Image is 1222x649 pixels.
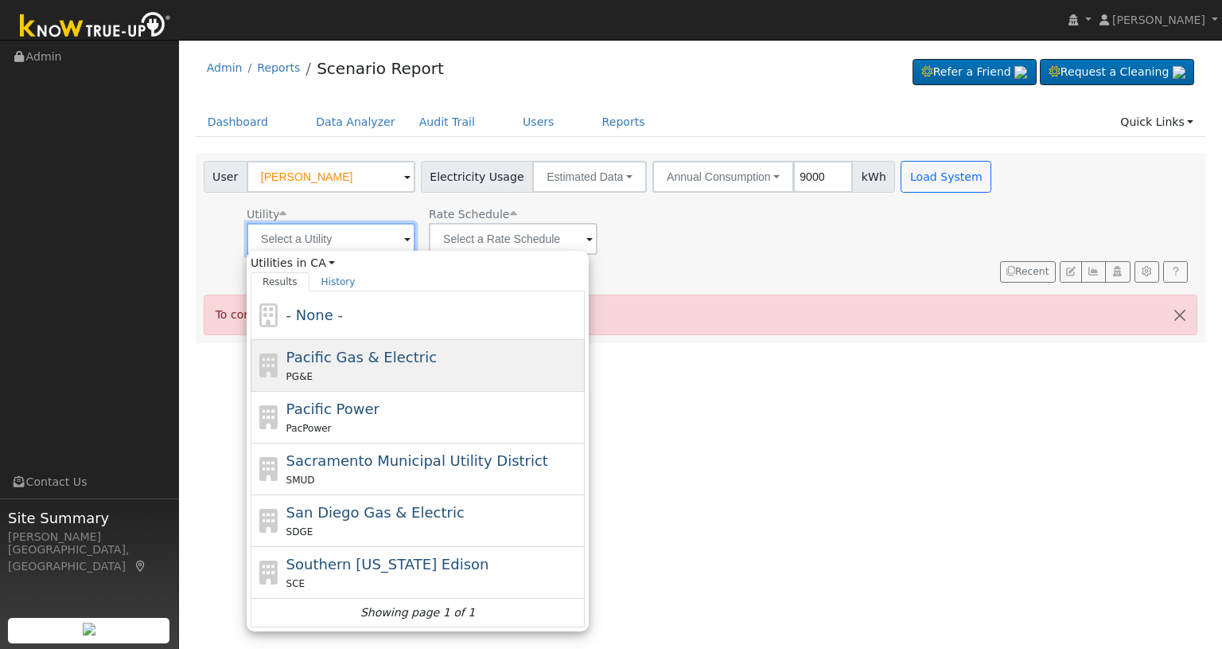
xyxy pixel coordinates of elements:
[304,108,407,137] a: Data Analyzer
[1040,59,1194,86] a: Request a Cleaning
[286,307,343,323] span: - None -
[532,161,647,193] button: Estimated Data
[251,255,585,272] span: Utilities in
[913,59,1037,86] a: Refer a Friend
[310,255,335,272] a: CA
[429,208,516,221] span: Alias: None
[8,507,170,529] span: Site Summary
[1112,14,1205,26] span: [PERSON_NAME]
[134,560,148,573] a: Map
[247,223,415,255] input: Select a Utility
[286,556,489,573] span: Southern [US_STATE] Edison
[407,108,487,137] a: Audit Trail
[251,272,309,291] a: Results
[1134,261,1159,283] button: Settings
[12,9,179,45] img: Know True-Up
[1108,108,1205,137] a: Quick Links
[286,423,332,434] span: PacPower
[1000,261,1056,283] button: Recent
[286,526,313,538] span: SDGE
[1163,295,1197,334] button: Close
[1014,66,1027,79] img: retrieve
[1060,261,1082,283] button: Edit User
[286,504,465,521] span: San Diego Gas & Electric
[1081,261,1106,283] button: Multi-Series Graph
[421,161,533,193] span: Electricity Usage
[286,452,548,469] span: Sacramento Municipal Utility District
[286,578,305,589] span: SCE
[196,108,281,137] a: Dashboard
[1173,66,1185,79] img: retrieve
[286,475,315,486] span: SMUD
[257,61,300,74] a: Reports
[309,272,368,291] a: History
[511,108,566,137] a: Users
[247,206,415,223] div: Utility
[317,59,444,78] a: Scenario Report
[286,349,437,366] span: Pacific Gas & Electric
[1163,261,1188,283] a: Help Link
[590,108,657,137] a: Reports
[286,371,313,382] span: PG&E
[8,541,170,575] div: [GEOGRAPHIC_DATA], [GEOGRAPHIC_DATA]
[207,61,243,74] a: Admin
[852,161,895,193] span: kWh
[360,604,475,621] i: Showing page 1 of 1
[286,401,379,417] span: Pacific Power
[247,161,415,193] input: Select a User
[204,161,247,193] span: User
[901,161,991,193] button: Load System
[429,223,597,255] input: Select a Rate Schedule
[83,623,95,635] img: retrieve
[8,529,170,545] div: [PERSON_NAME]
[652,161,794,193] button: Annual Consumption
[1105,261,1130,283] button: Login As
[216,308,510,321] span: To connect your utility provider, click "Connect Now"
